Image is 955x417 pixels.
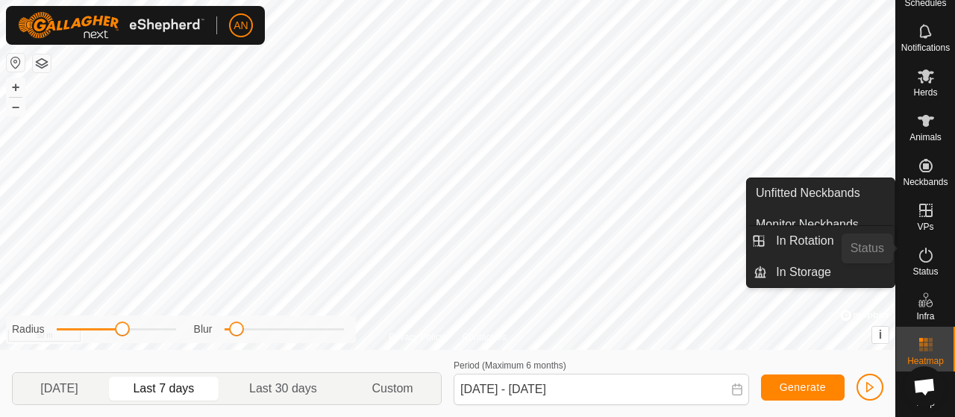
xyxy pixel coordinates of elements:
[767,257,895,287] a: In Storage
[7,78,25,96] button: +
[912,267,938,276] span: Status
[747,210,895,239] a: Monitor Neckbands
[780,381,826,393] span: Generate
[879,328,882,341] span: i
[756,184,860,202] span: Unfitted Neckbands
[454,360,566,371] label: Period (Maximum 6 months)
[133,380,194,398] span: Last 7 days
[40,380,78,398] span: [DATE]
[896,371,955,413] a: Help
[234,18,248,34] span: AN
[18,12,204,39] img: Gallagher Logo
[249,380,317,398] span: Last 30 days
[917,222,933,231] span: VPs
[389,330,445,344] a: Privacy Policy
[33,54,51,72] button: Map Layers
[916,312,934,321] span: Infra
[747,178,895,208] a: Unfitted Neckbands
[767,226,895,256] a: In Rotation
[194,322,213,337] label: Blur
[7,98,25,116] button: –
[463,330,507,344] a: Contact Us
[747,226,895,256] li: In Rotation
[12,322,45,337] label: Radius
[7,54,25,72] button: Reset Map
[776,232,833,250] span: In Rotation
[776,263,831,281] span: In Storage
[909,133,942,142] span: Animals
[901,43,950,52] span: Notifications
[916,398,935,407] span: Help
[904,366,945,407] div: Open chat
[747,257,895,287] li: In Storage
[761,374,845,401] button: Generate
[372,380,413,398] span: Custom
[913,88,937,97] span: Herds
[903,178,948,186] span: Neckbands
[907,357,944,366] span: Heatmap
[872,327,889,343] button: i
[756,216,859,233] span: Monitor Neckbands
